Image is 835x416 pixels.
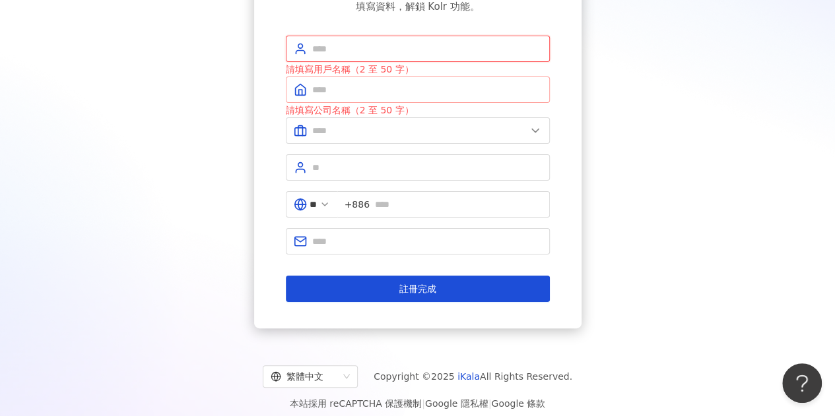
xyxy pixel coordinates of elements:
[290,396,545,411] span: 本站採用 reCAPTCHA 保護機制
[491,398,545,409] a: Google 條款
[425,398,488,409] a: Google 隱私權
[782,363,822,403] iframe: Help Scout Beacon - Open
[457,371,480,382] a: iKala
[422,398,425,409] span: |
[399,283,436,294] span: 註冊完成
[488,398,492,409] span: |
[374,369,572,384] span: Copyright © 2025 All Rights Reserved.
[286,276,550,302] button: 註冊完成
[286,62,550,76] div: 請填寫用戶名稱（2 至 50 字）
[271,366,338,387] div: 繁體中文
[345,197,370,212] span: +886
[286,103,550,117] div: 請填寫公司名稱（2 至 50 字）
